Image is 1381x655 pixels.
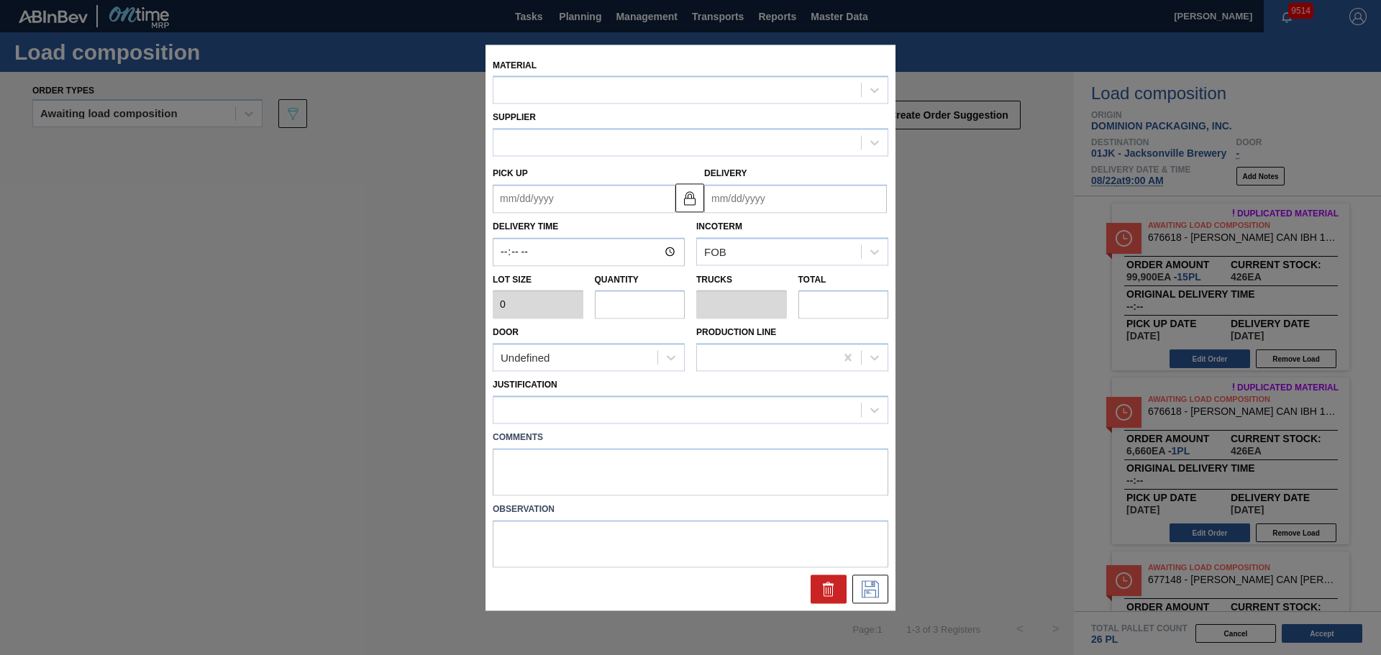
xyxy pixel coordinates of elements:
button: locked [675,184,704,213]
label: Trucks [696,275,732,285]
label: Justification [493,380,557,390]
div: FOB [704,246,726,258]
label: Quantity [595,275,639,285]
div: Undefined [501,352,550,364]
input: mm/dd/yyyy [704,184,887,213]
label: Pick up [493,169,528,179]
div: Save Suggestion [852,574,888,603]
label: Production Line [696,328,776,338]
label: Incoterm [696,221,742,232]
label: Delivery Time [493,216,685,237]
div: Delete Suggestion [811,574,847,603]
img: locked [681,190,698,207]
label: Delivery [704,169,747,179]
label: Total [798,275,826,285]
label: Material [493,60,537,70]
label: Observation [493,499,888,520]
label: Supplier [493,113,536,123]
label: Lot size [493,270,583,290]
label: Door [493,328,519,338]
label: Comments [493,427,888,448]
input: mm/dd/yyyy [493,184,675,213]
